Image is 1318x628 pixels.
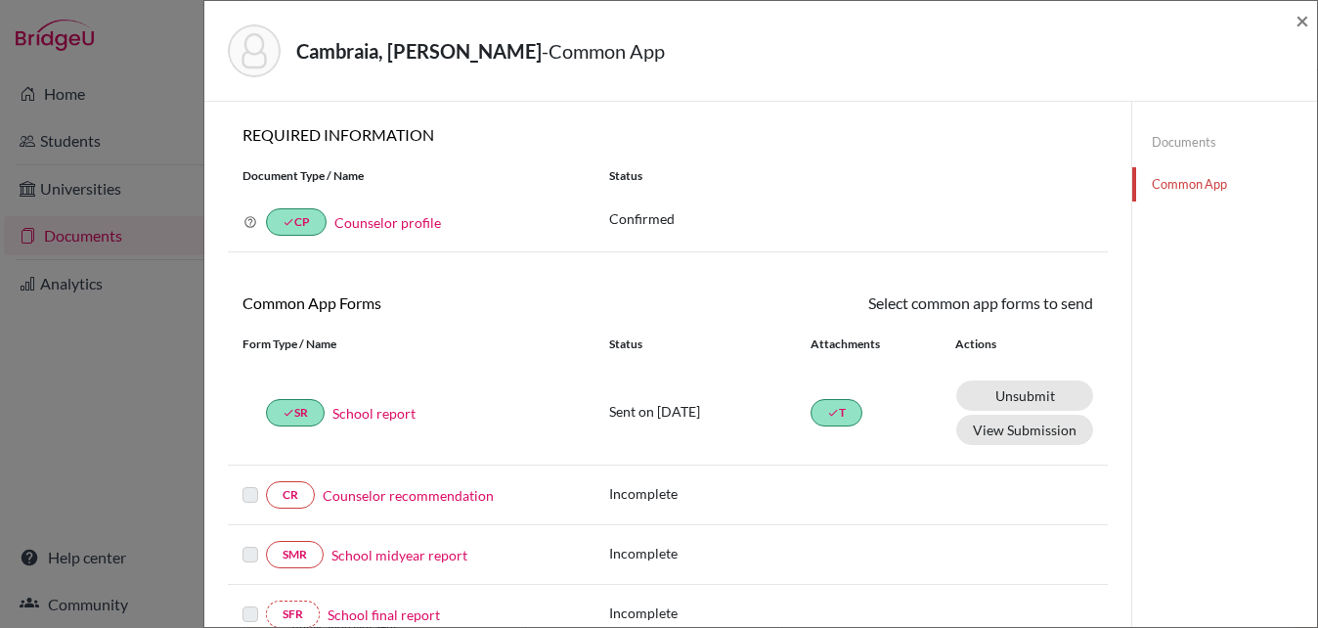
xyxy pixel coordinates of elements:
a: School report [332,403,416,424]
a: Counselor profile [334,214,441,231]
a: SMR [266,541,324,568]
p: Sent on [DATE] [609,401,811,422]
p: Incomplete [609,543,811,563]
i: done [283,216,294,228]
div: Select common app forms to send [668,292,1108,315]
a: doneT [811,399,862,426]
p: Incomplete [609,603,811,623]
p: Confirmed [609,208,1093,229]
h6: Common App Forms [228,293,668,312]
button: Close [1296,9,1309,32]
a: doneSR [266,399,325,426]
a: doneCP [266,208,327,236]
h6: REQUIRED INFORMATION [228,125,1108,144]
a: Unsubmit [956,381,1093,411]
div: Status [594,167,1108,185]
a: CR [266,481,315,509]
strong: Cambraia, [PERSON_NAME] [296,39,542,63]
p: Incomplete [609,483,811,504]
div: Attachments [811,336,932,353]
button: View Submission [956,415,1093,445]
i: done [827,407,839,419]
div: Status [609,336,811,353]
span: × [1296,6,1309,34]
i: done [283,407,294,419]
a: Documents [1132,125,1317,159]
div: Document Type / Name [228,167,594,185]
div: Form Type / Name [228,336,594,353]
a: School midyear report [331,545,467,565]
div: Actions [932,336,1053,353]
a: Common App [1132,167,1317,202]
span: - Common App [542,39,665,63]
a: SFR [266,601,320,628]
a: Counselor recommendation [323,485,494,506]
a: School final report [328,605,440,625]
